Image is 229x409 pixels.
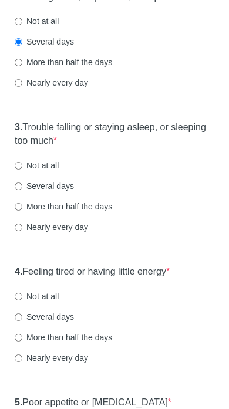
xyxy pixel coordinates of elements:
input: More than half the days [15,59,22,67]
input: Several days [15,39,22,46]
input: More than half the days [15,334,22,342]
label: Several days [15,181,74,192]
input: Not at all [15,18,22,26]
input: Nearly every day [15,355,22,363]
label: Nearly every day [15,222,88,234]
label: Not at all [15,291,59,303]
input: Nearly every day [15,224,22,232]
label: Not at all [15,160,59,172]
label: Several days [15,312,74,323]
input: Several days [15,183,22,191]
label: Several days [15,36,74,48]
label: Nearly every day [15,77,88,89]
label: Feeling tired or having little energy [15,266,170,279]
label: Not at all [15,16,59,28]
label: Nearly every day [15,353,88,364]
label: More than half the days [15,57,112,69]
input: Nearly every day [15,80,22,87]
input: Not at all [15,163,22,170]
label: Trouble falling or staying asleep, or sleeping too much [15,121,214,148]
input: Several days [15,314,22,322]
label: More than half the days [15,201,112,213]
input: Not at all [15,293,22,301]
strong: 3. [15,123,22,133]
input: More than half the days [15,204,22,211]
label: More than half the days [15,332,112,344]
strong: 5. [15,398,22,408]
strong: 4. [15,267,22,277]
